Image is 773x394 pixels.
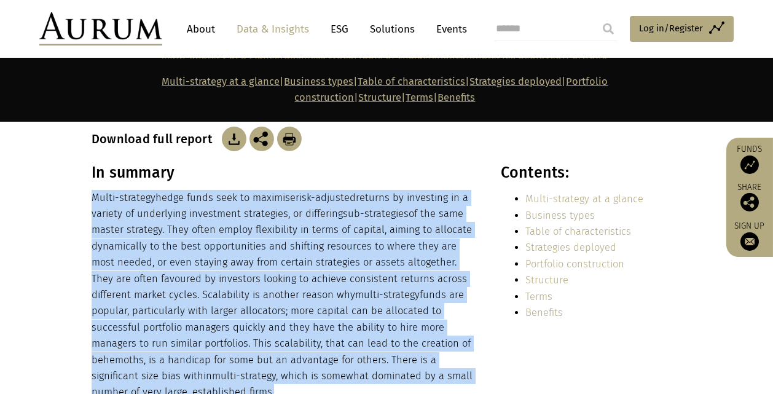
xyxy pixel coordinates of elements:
[732,144,767,174] a: Funds
[222,127,246,151] img: Download Article
[343,208,409,219] span: sub-strategies
[525,193,643,205] a: Multi-strategy at a glance
[470,76,562,87] a: Strategies deployed
[92,132,219,146] h3: Download full report
[277,127,302,151] img: Download Article
[434,92,438,103] strong: |
[740,193,759,211] img: Share this post
[359,92,402,103] a: Structure
[525,210,595,221] a: Business types
[732,221,767,251] a: Sign up
[525,258,624,270] a: Portfolio construction
[212,370,276,382] span: multi-strategy
[430,18,467,41] a: Events
[355,289,420,301] span: multi-strategy
[162,76,608,103] strong: | | | | | |
[525,274,568,286] a: Structure
[92,164,474,182] h3: In summary
[162,76,280,87] a: Multi-strategy at a glance
[525,291,552,302] a: Terms
[630,16,734,42] a: Log in/Register
[732,183,767,211] div: Share
[740,232,759,251] img: Sign up to our newsletter
[525,226,631,237] a: Table of characteristics
[740,156,759,174] img: Access Funds
[284,76,354,87] a: Business types
[596,17,621,41] input: Submit
[525,307,563,318] a: Benefits
[406,92,434,103] a: Terms
[525,242,616,253] a: Strategies deployed
[364,18,421,41] a: Solutions
[358,76,466,87] a: Table of characteristics
[249,127,274,151] img: Share this post
[296,192,356,203] span: risk-adjusted
[438,92,476,103] a: Benefits
[181,18,221,41] a: About
[324,18,355,41] a: ESG
[92,192,155,203] span: Multi-strategy
[639,21,703,36] span: Log in/Register
[39,12,162,45] img: Aurum
[230,18,315,41] a: Data & Insights
[501,164,678,182] h3: Contents:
